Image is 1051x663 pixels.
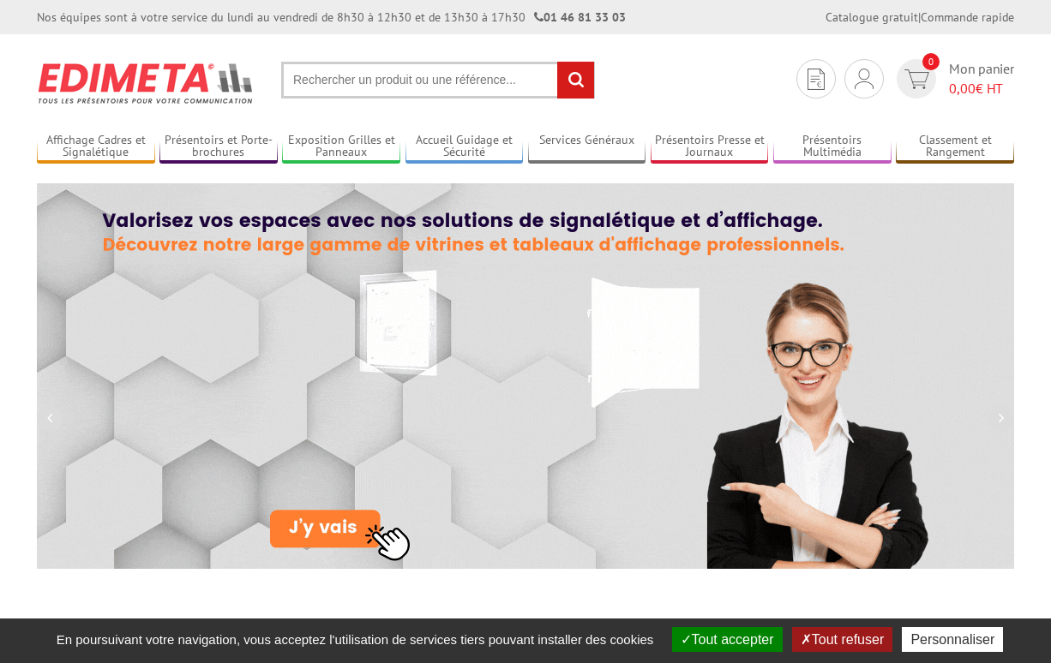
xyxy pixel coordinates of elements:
a: Classement et Rangement [896,133,1014,161]
a: Affichage Cadres et Signalétique [37,133,155,161]
a: Catalogue gratuit [826,9,918,25]
span: 0 [922,53,940,70]
span: 0,00 [949,80,976,97]
img: Présentoir, panneau, stand - Edimeta - PLV, affichage, mobilier bureau, entreprise [37,51,255,115]
a: Présentoirs Presse et Journaux [651,133,769,161]
img: devis rapide [808,69,825,90]
img: devis rapide [855,69,874,89]
strong: 01 46 81 33 03 [534,9,626,25]
a: Commande rapide [921,9,1014,25]
span: € HT [949,79,1014,99]
button: Personnaliser (fenêtre modale) [902,627,1003,652]
span: En poursuivant votre navigation, vous acceptez l'utilisation de services tiers pouvant installer ... [48,632,663,647]
img: devis rapide [904,69,929,89]
a: Accueil Guidage et Sécurité [405,133,524,161]
div: | [826,9,1014,26]
span: Mon panier [949,59,1014,99]
a: Services Généraux [528,133,646,161]
div: Nos équipes sont à votre service du lundi au vendredi de 8h30 à 12h30 et de 13h30 à 17h30 [37,9,626,26]
input: rechercher [557,62,594,99]
input: Rechercher un produit ou une référence... [281,62,595,99]
a: devis rapide 0 Mon panier 0,00€ HT [892,59,1014,99]
button: Tout accepter [672,627,783,652]
a: Présentoirs et Porte-brochures [159,133,278,161]
a: Exposition Grilles et Panneaux [282,133,400,161]
button: Tout refuser [792,627,892,652]
a: Présentoirs Multimédia [773,133,892,161]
